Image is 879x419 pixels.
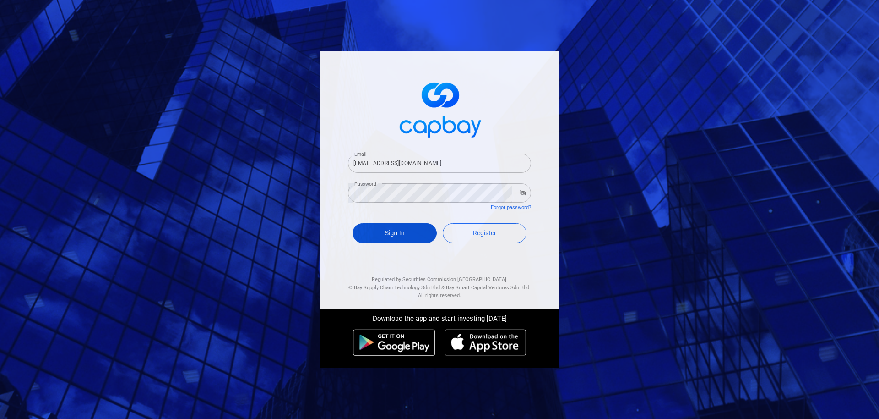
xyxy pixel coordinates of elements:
[394,74,485,143] img: logo
[491,204,531,210] a: Forgot password?
[353,329,435,356] img: android
[473,229,496,237] span: Register
[314,309,565,325] div: Download the app and start investing [DATE]
[443,223,527,243] a: Register
[348,285,440,291] span: © Bay Supply Chain Technology Sdn Bhd
[354,151,366,158] label: Email
[446,285,531,291] span: Bay Smart Capital Ventures Sdn Bhd.
[348,266,531,300] div: Regulated by Securities Commission [GEOGRAPHIC_DATA]. & All rights reserved.
[353,223,437,243] button: Sign In
[354,181,376,187] label: Password
[445,329,526,356] img: ios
